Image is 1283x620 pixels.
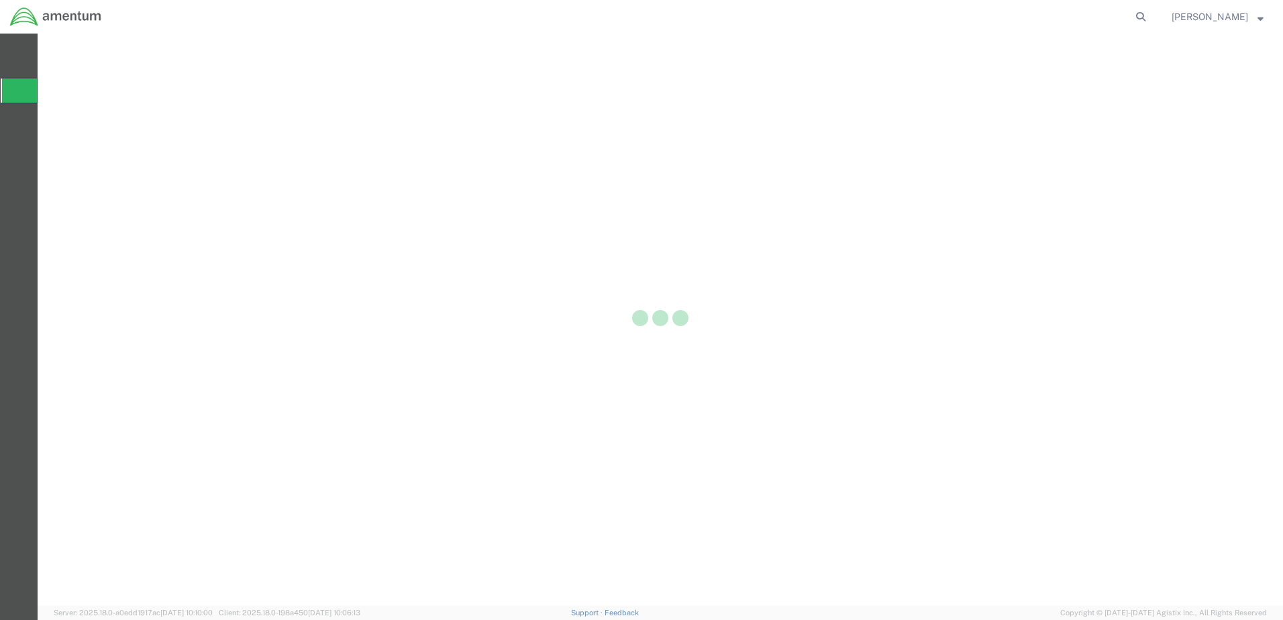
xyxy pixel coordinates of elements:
img: logo [9,7,102,27]
a: Feedback [605,609,639,617]
span: [DATE] 10:10:00 [160,609,213,617]
button: [PERSON_NAME] [1171,9,1264,25]
a: Support [571,609,605,617]
span: Server: 2025.18.0-a0edd1917ac [54,609,213,617]
span: [DATE] 10:06:13 [308,609,360,617]
span: Judy Lackie [1172,9,1248,24]
span: Copyright © [DATE]-[DATE] Agistix Inc., All Rights Reserved [1060,607,1267,619]
span: Client: 2025.18.0-198a450 [219,609,360,617]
